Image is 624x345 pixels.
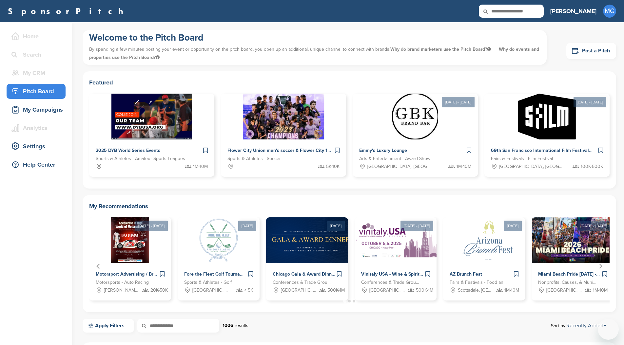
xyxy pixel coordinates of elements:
div: Search [10,49,66,61]
div: Pitch Board [10,85,66,97]
a: Help Center [7,157,66,172]
span: [GEOGRAPHIC_DATA], [GEOGRAPHIC_DATA] [499,163,564,170]
h1: Welcome to the Pitch Board [89,32,540,44]
a: Post a Pitch [566,43,616,59]
div: My CRM [10,67,66,79]
span: 2025 DYB World Series Events [96,148,160,153]
img: Sponsorpitch & [518,94,575,139]
a: My Campaigns [7,102,66,117]
a: [DATE] - [DATE] Sponsorpitch & Motorsport Advertising / Branding Opportunity Motorsports - Auto R... [89,207,171,300]
span: Fairs & Festivals - Food and Wine [450,279,509,286]
span: 500K-1M [327,287,345,294]
span: < 5K [244,287,253,294]
span: [GEOGRAPHIC_DATA], [GEOGRAPHIC_DATA] [369,287,406,294]
img: Sponsorpitch & [243,94,324,139]
a: [DATE] Sponsorpitch & Fore the Fleet Golf Tournament – Supporting Naval Aviation Families Facing ... [178,207,260,300]
span: 100K-500K [581,163,603,170]
span: Fairs & Festivals - Film Festival [491,155,553,162]
div: [DATE] [504,221,522,231]
a: Settings [7,139,66,154]
span: [PERSON_NAME][GEOGRAPHIC_DATA][PERSON_NAME], [GEOGRAPHIC_DATA], [GEOGRAPHIC_DATA], [GEOGRAPHIC_DA... [104,287,141,294]
span: Arts & Entertainment - Award Show [359,155,430,162]
ul: Select a slide to show [89,299,610,304]
span: 20K-50K [150,287,168,294]
span: Vinitaly USA - Wine & Spirits Trade Show [361,271,448,277]
span: [GEOGRAPHIC_DATA], [GEOGRAPHIC_DATA] [281,287,318,294]
a: My CRM [7,65,66,81]
span: [GEOGRAPHIC_DATA], [GEOGRAPHIC_DATA] [546,287,583,294]
p: By spending a few minutes posting your event or opportunity on the pitch board, you open up an ad... [89,44,540,63]
div: Analytics [10,122,66,134]
img: Sponsorpitch & [532,217,614,263]
span: 1M-10M [193,163,208,170]
a: SponsorPitch [8,7,127,15]
img: Sponsorpitch & [355,217,457,263]
span: [GEOGRAPHIC_DATA], [GEOGRAPHIC_DATA] [192,287,229,294]
button: Go to page 2 [348,300,351,302]
div: [DATE] - [DATE] [400,221,433,231]
span: 1M-10M [504,287,519,294]
h2: My Recommendations [89,202,610,211]
span: Motorsports - Auto Racing [96,279,149,286]
div: 2 of 12 [178,217,260,300]
span: Nonprofits, Causes, & Municipalities - Diversity, Equity and Inclusion [538,279,597,286]
iframe: Button to launch messaging window [598,319,619,340]
img: Sponsorpitch & [196,217,242,263]
div: Settings [10,140,66,152]
a: Apply Filters [83,319,134,333]
div: 3 of 12 [266,217,348,300]
span: 1M-10M [457,163,471,170]
span: 500K-1M [416,287,433,294]
div: [DATE] - [DATE] [574,97,606,107]
span: Conferences & Trade Groups - Politics [273,279,332,286]
span: Sports & Athletes - Amateur Sports Leagues [96,155,185,162]
span: Motorsport Advertising / Branding Opportunity [96,271,194,277]
div: My Campaigns [10,104,66,116]
span: Emmy's Luxury Lounge [359,148,407,153]
span: Sports & Athletes - Soccer [227,155,281,162]
span: Flower City Union men's soccer & Flower City 1872 women's soccer [227,148,370,153]
a: [DATE] - [DATE] Sponsorpitch & Emmy's Luxury Lounge Arts & Entertainment - Award Show [GEOGRAPHIC... [353,83,478,177]
span: Fore the Fleet Golf Tournament – Supporting Naval Aviation Families Facing [MEDICAL_DATA] [184,271,384,277]
a: [DATE] Sponsorpitch & AZ Brunch Fest Fairs & Festivals - Food and Wine Scottsdale, [GEOGRAPHIC_DA... [443,207,525,300]
span: [GEOGRAPHIC_DATA], [GEOGRAPHIC_DATA] [367,163,432,170]
a: [DATE] - [DATE] Sponsorpitch & Vinitaly USA - Wine & Spirits Trade Show Conferences & Trade Group... [355,207,437,300]
span: Chicago Gala & Award Dinner [273,271,336,277]
span: AZ Brunch Fest [450,271,482,277]
h2: Featured [89,78,610,87]
button: Go to last slide [94,262,103,271]
span: Why do brand marketers use the Pitch Board? [390,46,492,52]
div: [DATE] - [DATE] [442,97,475,107]
div: Home [10,30,66,42]
img: Sponsorpitch & [266,217,423,263]
button: Go to page 1 [343,300,346,303]
span: Sports & Athletes - Golf [184,279,232,286]
div: [DATE] - [DATE] [135,221,168,231]
h3: [PERSON_NAME] [550,7,596,16]
span: Scottsdale, [GEOGRAPHIC_DATA] [458,287,495,294]
span: 5K-10K [326,163,340,170]
div: [DATE] [327,221,345,231]
a: Pitch Board [7,84,66,99]
button: Go to page 3 [353,300,355,302]
img: Sponsorpitch & [392,94,438,139]
div: [DATE] [238,221,256,231]
img: Sponsorpitch & [111,217,149,263]
img: Sponsorpitch & [111,94,192,139]
button: Next slide [596,262,605,271]
span: MG [603,5,616,18]
a: Search [7,47,66,62]
div: [DATE] - [DATE] [577,221,610,231]
a: Sponsorpitch & Flower City Union men's soccer & Flower City 1872 women's soccer Sports & Athletes... [221,94,346,177]
a: Analytics [7,120,66,136]
div: 6 of 12 [532,217,614,300]
a: [DATE] Sponsorpitch & Chicago Gala & Award Dinner Conferences & Trade Groups - Politics [GEOGRAPH... [266,207,348,300]
a: [DATE] - [DATE] Sponsorpitch & 69th San Francisco International Film Festival Fairs & Festivals -... [484,83,610,177]
span: 69th San Francisco International Film Festival [491,148,589,153]
a: Home [7,29,66,44]
img: Sponsorpitch & [443,217,535,263]
a: [PERSON_NAME] [550,4,596,18]
div: 4 of 12 [355,217,437,300]
span: Conferences & Trade Groups - Politics [361,279,420,286]
div: 1 of 12 [89,217,171,300]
